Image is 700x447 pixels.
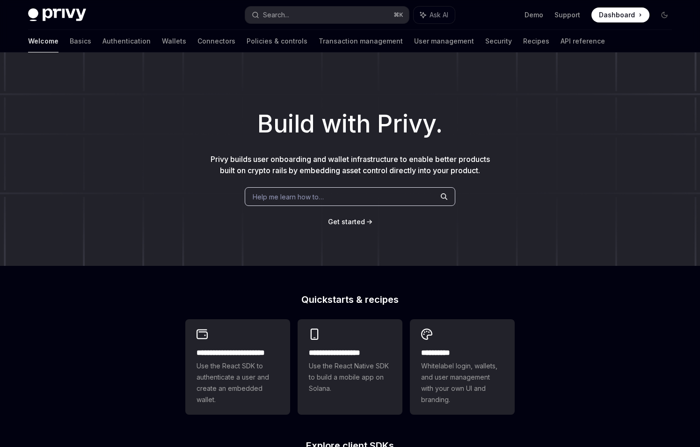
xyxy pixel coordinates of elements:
[410,319,515,415] a: **** *****Whitelabel login, wallets, and user management with your own UI and branding.
[591,7,649,22] a: Dashboard
[298,319,402,415] a: **** **** **** ***Use the React Native SDK to build a mobile app on Solana.
[414,30,474,52] a: User management
[197,360,279,405] span: Use the React SDK to authenticate a user and create an embedded wallet.
[430,10,448,20] span: Ask AI
[162,30,186,52] a: Wallets
[599,10,635,20] span: Dashboard
[485,30,512,52] a: Security
[328,218,365,226] span: Get started
[70,30,91,52] a: Basics
[309,360,391,394] span: Use the React Native SDK to build a mobile app on Solana.
[197,30,235,52] a: Connectors
[657,7,672,22] button: Toggle dark mode
[394,11,403,19] span: ⌘ K
[328,217,365,227] a: Get started
[247,30,307,52] a: Policies & controls
[185,295,515,304] h2: Quickstarts & recipes
[414,7,455,23] button: Ask AI
[421,360,503,405] span: Whitelabel login, wallets, and user management with your own UI and branding.
[102,30,151,52] a: Authentication
[15,106,685,142] h1: Build with Privy.
[263,9,289,21] div: Search...
[28,30,58,52] a: Welcome
[253,192,324,202] span: Help me learn how to…
[319,30,403,52] a: Transaction management
[28,8,86,22] img: dark logo
[561,30,605,52] a: API reference
[245,7,409,23] button: Search...⌘K
[554,10,580,20] a: Support
[525,10,543,20] a: Demo
[211,154,490,175] span: Privy builds user onboarding and wallet infrastructure to enable better products built on crypto ...
[523,30,549,52] a: Recipes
